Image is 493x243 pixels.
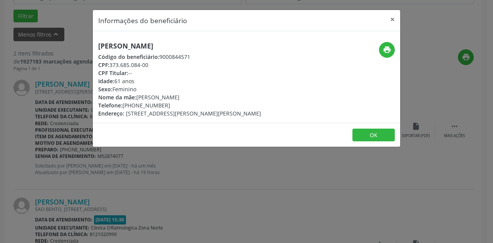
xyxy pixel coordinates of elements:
button: print [379,42,395,58]
div: Feminino [98,85,261,93]
span: Endereço: [98,110,124,117]
h5: [PERSON_NAME] [98,42,261,50]
i: print [383,45,391,54]
div: [PERSON_NAME] [98,93,261,101]
span: CPF: [98,61,109,69]
button: OK [352,129,395,142]
div: 61 anos [98,77,261,85]
span: Sexo: [98,85,112,93]
div: -- [98,69,261,77]
h5: Informações do beneficiário [98,15,187,25]
span: Telefone: [98,102,122,109]
span: [STREET_ADDRESS][PERSON_NAME][PERSON_NAME] [126,110,261,117]
span: Idade: [98,77,114,85]
span: CPF Titular: [98,69,128,77]
div: 9000844571 [98,53,261,61]
button: Close [385,10,400,29]
span: Código do beneficiário: [98,53,159,60]
div: [PHONE_NUMBER] [98,101,261,109]
span: Nome da mãe: [98,94,136,101]
div: 373.685.084-00 [98,61,261,69]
